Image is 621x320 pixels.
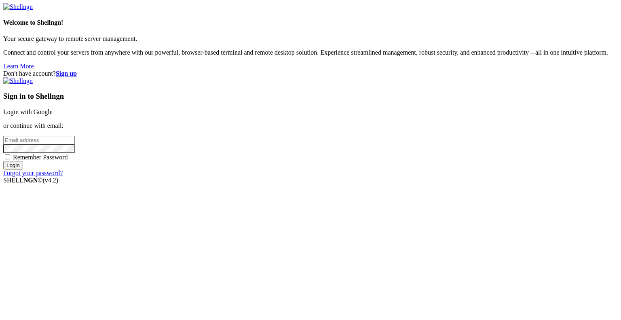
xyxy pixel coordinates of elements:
a: Forgot your password? [3,170,63,176]
a: Sign up [56,70,77,77]
span: SHELL © [3,177,58,184]
h3: Sign in to Shellngn [3,92,618,101]
b: NGN [23,177,38,184]
h4: Welcome to Shellngn! [3,19,618,26]
div: Don't have account? [3,70,618,77]
span: Remember Password [13,154,68,161]
p: Your secure gateway to remote server management. [3,35,618,42]
a: Login with Google [3,108,53,115]
img: Shellngn [3,3,33,11]
input: Email address [3,136,75,144]
span: 4.2.0 [43,177,59,184]
a: Learn More [3,63,34,70]
input: Remember Password [5,154,10,159]
p: or continue with email: [3,122,618,129]
input: Login [3,161,23,170]
p: Connect and control your servers from anywhere with our powerful, browser-based terminal and remo... [3,49,618,56]
img: Shellngn [3,77,33,85]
